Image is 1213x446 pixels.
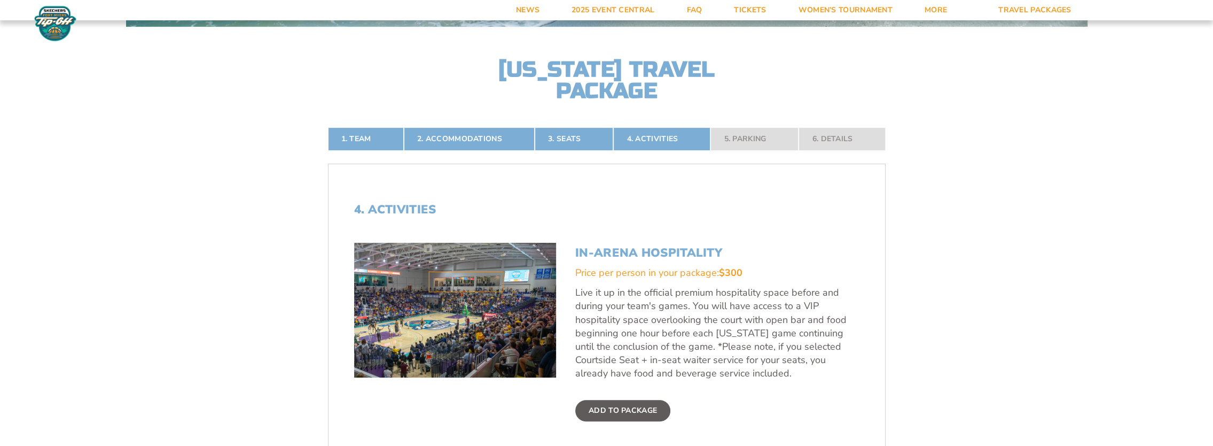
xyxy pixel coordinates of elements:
[354,203,859,217] h2: 4. Activities
[404,127,535,151] a: 2. Accommodations
[354,243,556,378] img: In-Arena Hospitality
[575,400,670,421] label: Add To Package
[489,59,724,102] h2: [US_STATE] Travel Package
[575,286,859,380] p: Live it up in the official premium hospitality space before and during your team's games. You wil...
[535,127,613,151] a: 3. Seats
[328,127,404,151] a: 1. Team
[32,5,79,42] img: Fort Myers Tip-Off
[575,246,859,260] h3: In-Arena Hospitality
[575,266,859,280] div: Price per person in your package:
[719,266,742,279] span: $300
